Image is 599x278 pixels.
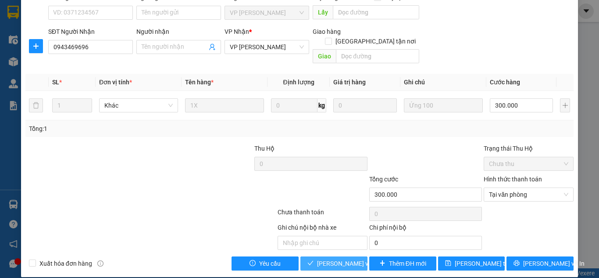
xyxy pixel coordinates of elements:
[379,260,385,267] span: plus
[99,79,132,86] span: Đơn vị tính
[225,28,249,35] span: VP Nhận
[400,74,486,91] th: Ghi chú
[484,176,542,183] label: Hình thức thanh toán
[560,98,570,112] button: plus
[97,260,103,267] span: info-circle
[230,6,304,19] span: VP Nguyễn Văn Cừ
[333,79,366,86] span: Giá trị hàng
[317,259,401,268] span: [PERSON_NAME] và Giao hàng
[438,256,505,271] button: save[PERSON_NAME] thay đổi
[489,157,568,170] span: Chưa thu
[36,259,96,268] span: Xuất hóa đơn hàng
[307,260,314,267] span: check
[254,145,275,152] span: Thu Hộ
[259,259,281,268] span: Yêu cầu
[490,79,520,86] span: Cước hàng
[136,27,221,36] div: Người nhận
[48,27,133,36] div: SĐT Người Nhận
[250,260,256,267] span: exclamation-circle
[369,223,482,236] div: Chi phí nội bộ
[404,98,483,112] input: Ghi Chú
[313,49,336,63] span: Giao
[389,259,426,268] span: Thêm ĐH mới
[29,98,43,112] button: delete
[445,260,451,267] span: save
[278,223,367,236] div: Ghi chú nội bộ nhà xe
[232,256,299,271] button: exclamation-circleYêu cầu
[506,256,574,271] button: printer[PERSON_NAME] và In
[29,39,43,53] button: plus
[313,5,333,19] span: Lấy
[369,176,398,183] span: Tổng cước
[185,98,264,112] input: VD: Bàn, Ghế
[52,79,59,86] span: SL
[455,259,525,268] span: [PERSON_NAME] thay đổi
[278,236,367,250] input: Nhập ghi chú
[104,99,173,112] span: Khác
[283,79,314,86] span: Định lượng
[513,260,520,267] span: printer
[277,207,368,223] div: Chưa thanh toán
[369,256,436,271] button: plusThêm ĐH mới
[29,124,232,134] div: Tổng: 1
[209,43,216,51] span: user-add
[333,98,396,112] input: 0
[300,256,367,271] button: check[PERSON_NAME] và Giao hàng
[484,144,574,153] div: Trạng thái Thu Hộ
[317,98,326,112] span: kg
[185,79,214,86] span: Tên hàng
[523,259,585,268] span: [PERSON_NAME] và In
[332,36,419,46] span: [GEOGRAPHIC_DATA] tận nơi
[230,40,304,54] span: VP Nguyễn Văn Cừ
[313,28,341,35] span: Giao hàng
[29,43,43,50] span: plus
[333,5,419,19] input: Dọc đường
[336,49,419,63] input: Dọc đường
[489,188,568,201] span: Tại văn phòng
